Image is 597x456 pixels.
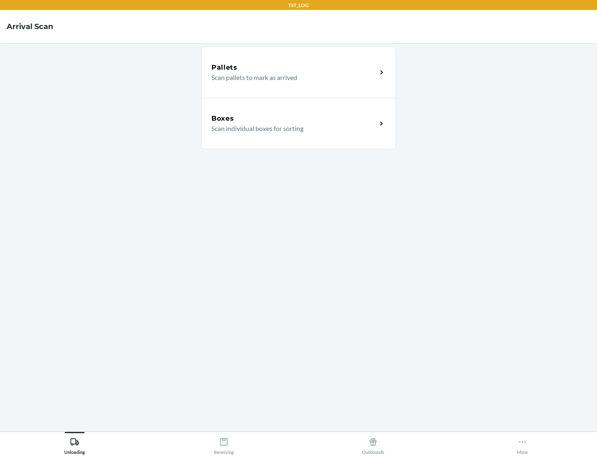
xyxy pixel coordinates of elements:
button: Receiving [149,432,298,455]
p: Scan individual boxes for sorting [211,124,370,133]
p: TST_LOG [288,2,309,9]
p: Scan pallets to mark as arrived [211,73,370,82]
div: Receiving [214,434,234,455]
div: Unloading [64,434,85,455]
h4: Arrival Scan [7,21,53,32]
button: More [448,432,597,455]
h5: Pallets [211,63,238,73]
h5: Boxes [211,114,234,124]
div: Outbounds [362,434,384,455]
a: BoxesScan individual boxes for sorting [201,98,396,149]
a: PalletsScan pallets to mark as arrived [201,46,396,98]
button: Outbounds [298,432,448,455]
div: More [517,434,528,455]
